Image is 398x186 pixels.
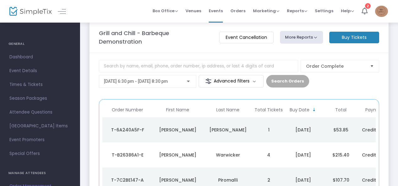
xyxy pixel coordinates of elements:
h4: MANAGE ATTENDEES [8,167,72,179]
span: Credit Card [362,127,389,133]
span: Reports [287,8,307,14]
span: [GEOGRAPHIC_DATA] Items [9,122,71,130]
span: Settings [315,3,333,19]
span: Sortable [312,107,317,112]
div: 24/6/2025 [286,127,320,133]
div: 18/6/2025 [286,177,320,183]
m-panel-title: Grill and Chill - Barbeque Demonstration [99,29,213,46]
span: [DATE] 6:30 pm - [DATE] 8:30 pm [104,79,168,84]
td: $53.85 [322,117,360,142]
div: Hodgson [204,127,251,133]
span: Event Promoters [9,136,71,144]
span: Dashboard [9,53,71,61]
span: Total [335,107,347,113]
span: Season Packages [9,94,71,103]
span: Credit Card [362,177,389,183]
span: First Name [166,107,189,113]
span: Payment [365,107,385,113]
img: filter [205,78,212,84]
div: 2 [365,3,371,8]
button: More Reports [280,31,323,44]
span: Credit Card [362,152,389,158]
div: Daniel [154,177,201,183]
div: Piromalli [204,177,251,183]
m-button: Buy Tickets [329,32,379,43]
span: Order Complete [306,63,365,69]
div: Tasha [154,152,201,158]
td: 1 [253,117,284,142]
h4: GENERAL [8,38,72,50]
div: T-6A240A5F-F [104,127,151,133]
span: Box Office [153,8,178,14]
div: T-7C2BE147-A [104,177,151,183]
span: Special Offers [9,150,71,158]
div: T-B26386A1-E [104,152,151,158]
div: 18/6/2025 [286,152,320,158]
div: Kathy [154,127,201,133]
span: Times & Tickets [9,81,71,89]
span: Event Details [9,67,71,75]
span: Marketing [253,8,279,14]
span: Order Number [112,107,143,113]
span: Events [209,3,223,19]
td: 4 [253,142,284,167]
td: $215.40 [322,142,360,167]
th: Total Tickets [253,103,284,117]
span: Venues [186,3,201,19]
m-button: Event Cancellation [219,32,274,43]
span: Orders [230,3,245,19]
span: Buy Date [290,107,309,113]
span: Help [341,8,354,14]
span: Attendee Questions [9,108,71,116]
div: Warwicker [204,152,251,158]
m-button: Advanced filters [199,75,264,88]
button: Select [368,60,376,72]
input: Search by name, email, phone, order number, ip address, or last 4 digits of card [99,60,298,72]
span: Last Name [216,107,239,113]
